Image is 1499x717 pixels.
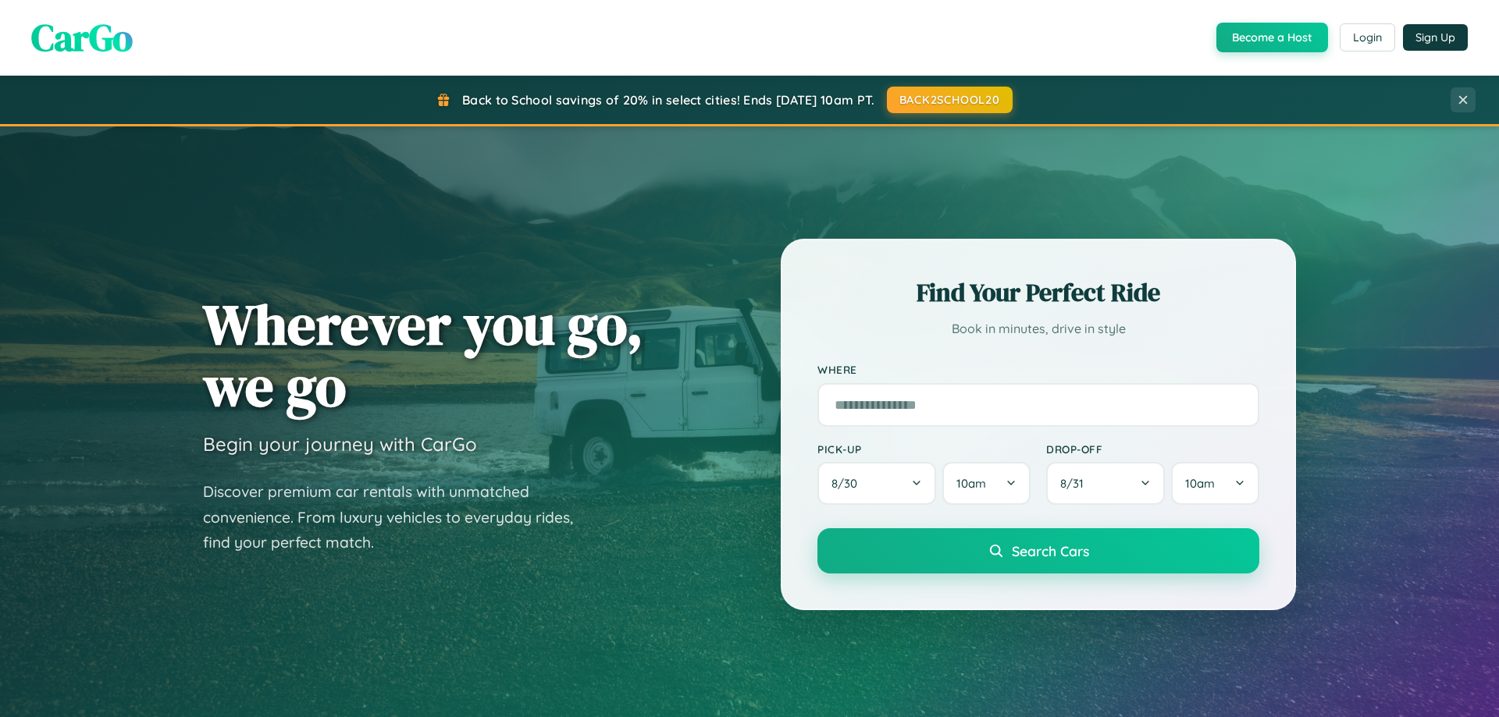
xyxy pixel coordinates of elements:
button: 10am [1171,462,1259,505]
span: 8 / 31 [1060,476,1091,491]
h3: Begin your journey with CarGo [203,432,477,456]
span: 10am [1185,476,1215,491]
label: Drop-off [1046,442,1259,456]
button: 8/30 [817,462,936,505]
h2: Find Your Perfect Ride [817,275,1259,310]
span: Back to School savings of 20% in select cities! Ends [DATE] 10am PT. [462,92,874,108]
span: CarGo [31,12,133,63]
label: Pick-up [817,442,1031,456]
button: Sign Up [1403,24,1468,51]
span: 10am [956,476,986,491]
button: 10am [942,462,1031,505]
span: 8 / 30 [831,476,865,491]
label: Where [817,364,1259,377]
button: BACK2SCHOOL20 [887,87,1013,113]
button: Search Cars [817,528,1259,573]
span: Search Cars [1012,542,1089,559]
h1: Wherever you go, we go [203,293,643,417]
button: Become a Host [1216,23,1328,52]
button: Login [1340,23,1395,51]
p: Book in minutes, drive in style [817,318,1259,340]
p: Discover premium car rentals with unmatched convenience. From luxury vehicles to everyday rides, ... [203,479,593,555]
button: 8/31 [1046,462,1165,505]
